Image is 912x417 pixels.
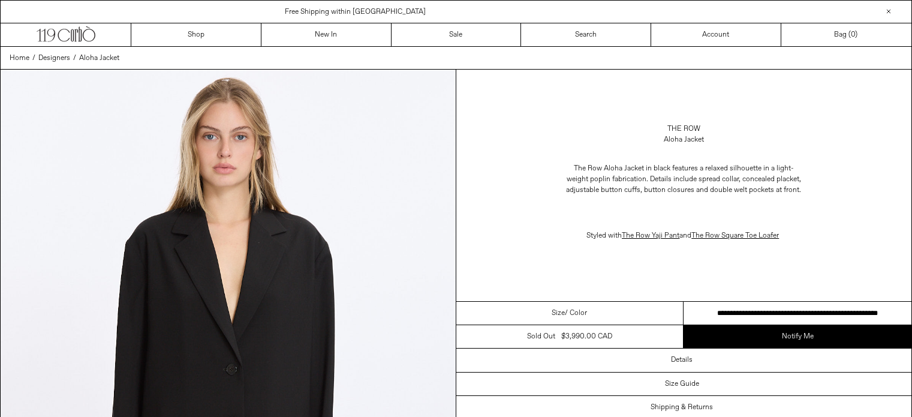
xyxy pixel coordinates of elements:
[851,29,857,40] span: )
[38,53,70,64] a: Designers
[667,124,700,134] a: The Row
[10,53,29,64] a: Home
[664,134,704,145] div: Aloha Jacket
[79,53,119,63] span: Aloha Jacket
[651,23,781,46] a: Account
[565,308,587,319] span: / Color
[561,332,612,341] span: $3,990.00 CAD
[671,356,693,364] h3: Details
[781,23,911,46] a: Bag ()
[564,157,803,202] p: The Row Aloha Jacket in black features a relaxed silhouette in a light-weight poplin fabrication....
[527,331,555,342] div: Sold out
[622,231,679,241] a: The Row Yaji Pant
[651,403,713,412] h3: Shipping & Returns
[552,308,565,319] span: Size
[851,30,855,40] span: 0
[392,23,522,46] a: Sale
[73,53,76,64] span: /
[38,53,70,63] span: Designers
[79,53,119,64] a: Aloha Jacket
[521,23,651,46] a: Search
[285,7,426,17] a: Free Shipping within [GEOGRAPHIC_DATA]
[32,53,35,64] span: /
[665,380,699,388] h3: Size Guide
[261,23,392,46] a: New In
[10,53,29,63] span: Home
[586,231,781,241] span: Styled with and
[691,231,779,241] span: The Row Square Toe Loafer
[684,325,911,348] a: Notify Me
[691,231,781,241] a: The Row Square Toe Loafer
[131,23,261,46] a: Shop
